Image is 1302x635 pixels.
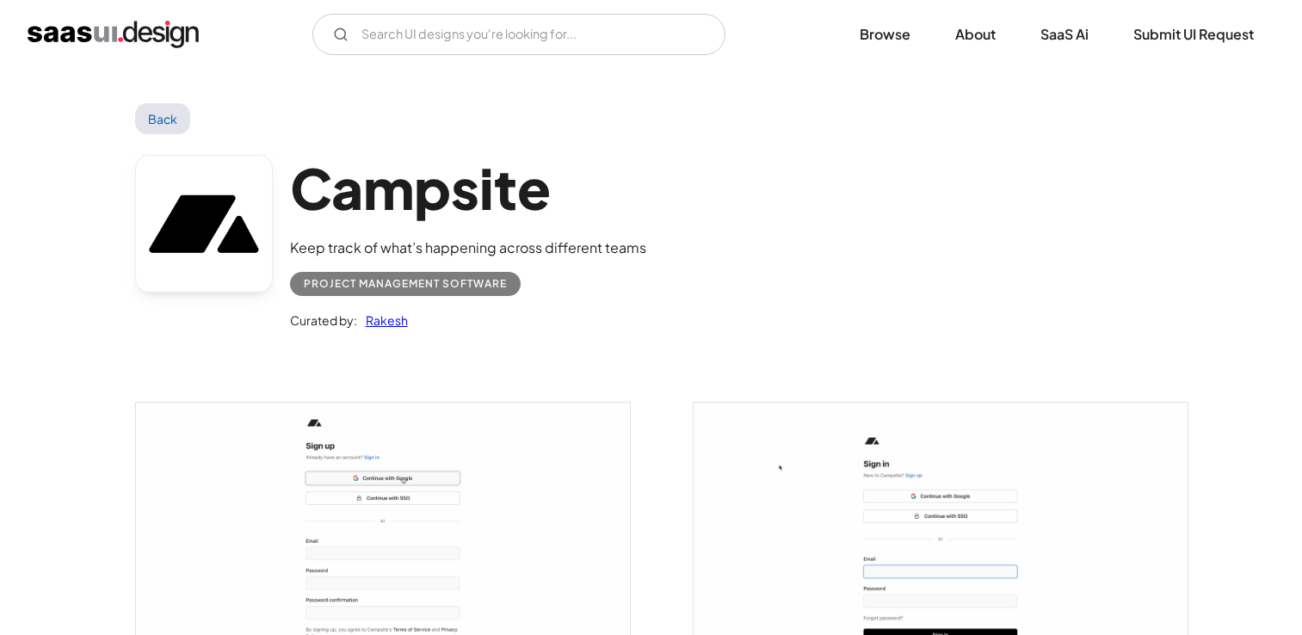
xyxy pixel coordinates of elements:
[290,155,646,221] h1: Campsite
[312,14,725,55] form: Email Form
[290,310,357,330] div: Curated by:
[357,310,408,330] a: Rakesh
[304,274,507,294] div: Project Management Software
[839,15,931,53] a: Browse
[1020,15,1109,53] a: SaaS Ai
[290,237,646,258] div: Keep track of what’s happening across different teams
[935,15,1016,53] a: About
[1113,15,1274,53] a: Submit UI Request
[135,103,191,134] a: Back
[312,14,725,55] input: Search UI designs you're looking for...
[28,21,199,48] a: home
